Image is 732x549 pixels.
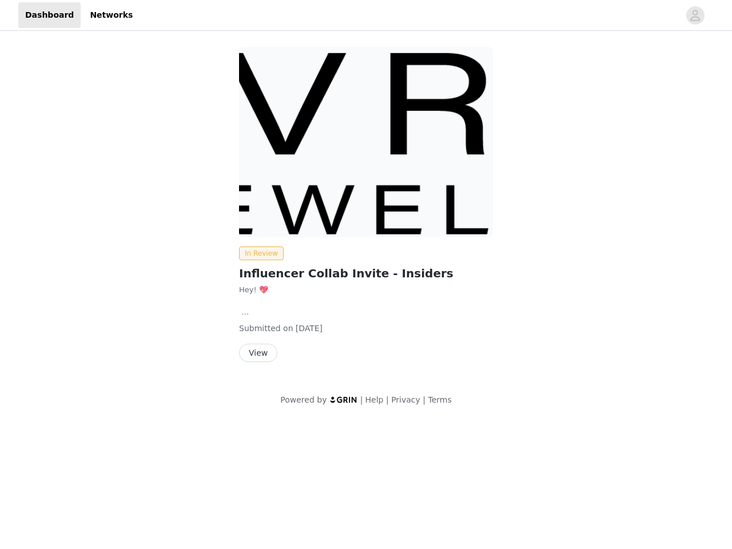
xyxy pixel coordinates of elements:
[423,395,425,404] span: |
[83,2,140,28] a: Networks
[365,395,384,404] a: Help
[239,47,493,237] img: Evry Jewels
[296,324,323,333] span: [DATE]
[360,395,363,404] span: |
[239,265,493,282] h2: Influencer Collab Invite - Insiders
[239,284,493,296] p: Hey! 💖
[391,395,420,404] a: Privacy
[239,349,277,357] a: View
[329,396,358,403] img: logo
[428,395,451,404] a: Terms
[690,6,701,25] div: avatar
[239,246,284,260] span: In Review
[239,344,277,362] button: View
[239,324,293,333] span: Submitted on
[386,395,389,404] span: |
[280,395,327,404] span: Powered by
[18,2,81,28] a: Dashboard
